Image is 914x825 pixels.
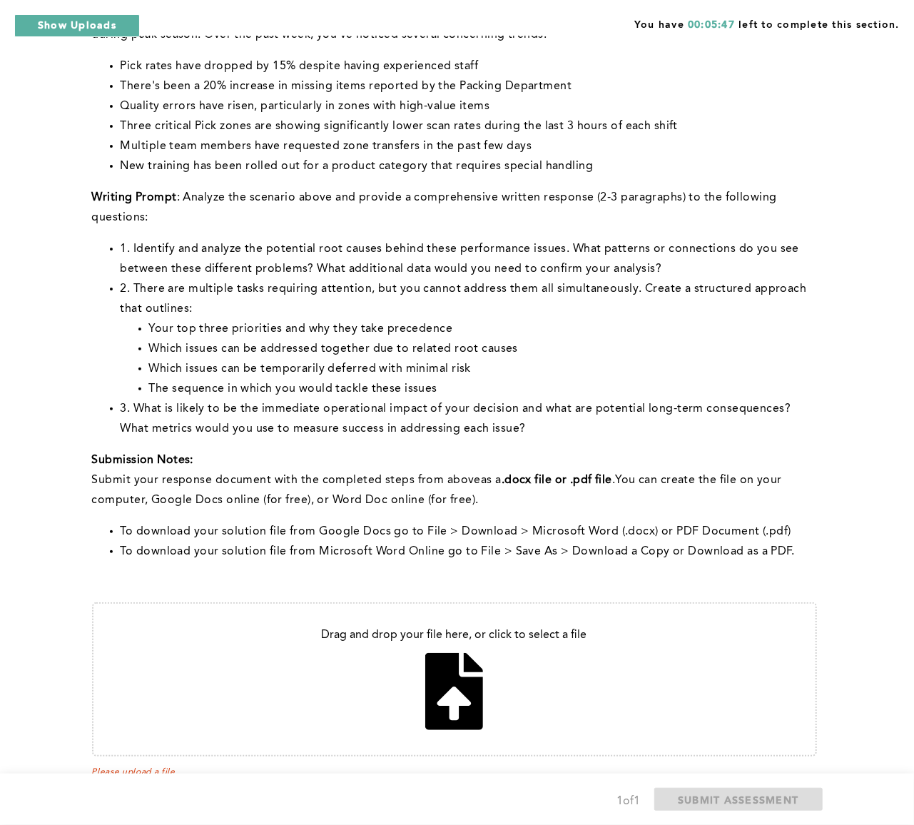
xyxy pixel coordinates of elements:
li: To download your solution file from Microsoft Word Online go to File > Save As > Download a Copy ... [121,542,817,562]
button: SUBMIT ASSESSMENT [654,788,822,811]
div: 1 of 1 [616,791,640,811]
span: as a [481,475,502,486]
span: There's been a 20% increase in missing items reported by the Packing Department [121,81,572,92]
span: SUBMIT ASSESSMENT [678,793,798,806]
span: 00:05:47 [688,20,735,30]
span: Three critical Pick zones are showing significantly lower scan rates during the last 3 hours of e... [121,121,679,132]
span: New training has been rolled out for a product category that requires special handling [121,161,594,172]
span: 3. What is likely to be the immediate operational impact of your decision and what are potential ... [121,403,794,435]
p: with the completed steps from above You can create the file on your computer, Google Docs online ... [92,470,817,510]
span: Quality errors have risen, particularly in zones with high-value items [121,101,490,112]
span: : Analyze the scenario above and provide a comprehensive written response (2-3 paragraphs) to the... [92,192,781,223]
span: Multiple team members have requested zone transfers in the past few days [121,141,532,152]
span: . [612,475,615,486]
button: Show Uploads [14,14,140,37]
strong: Writing Prompt [92,192,177,203]
span: The sequence in which you would tackle these issues [149,383,437,395]
span: 1. Identify and analyze the potential root causes behind these performance issues. What patterns ... [121,243,803,275]
span: Please upload a file [92,767,817,777]
li: To download your solution file from Google Docs go to File > Download > Microsoft Word (.docx) or... [121,522,817,542]
strong: Submission Notes: [92,455,193,466]
span: Pick rates have dropped by 15% despite having experienced staff [121,61,479,72]
span: Which issues can be temporarily deferred with minimal risk [149,363,472,375]
span: Your top three priorities and why they take precedence [149,323,453,335]
span: Which issues can be addressed together due to related root causes [149,343,519,355]
span: Submit your response document [92,475,275,486]
span: You have left to complete this section. [634,14,900,32]
strong: .docx file or .pdf file [502,475,612,486]
span: 2. There are multiple tasks requiring attention, but you cannot address them all simultaneously. ... [121,283,810,315]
